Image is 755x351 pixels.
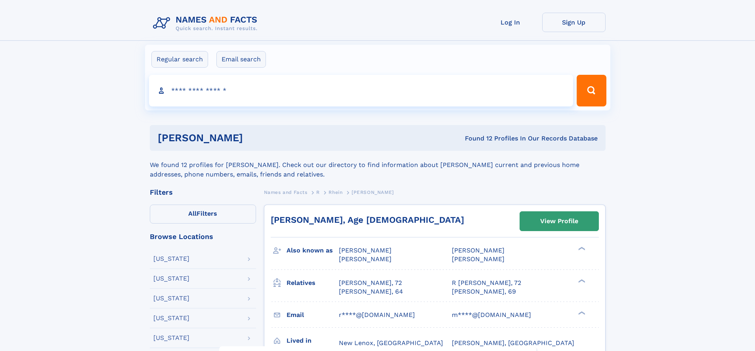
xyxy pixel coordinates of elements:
a: R [316,187,320,197]
div: [US_STATE] [153,275,189,282]
h3: Lived in [287,334,339,347]
div: Found 12 Profiles In Our Records Database [354,134,598,143]
span: New Lenox, [GEOGRAPHIC_DATA] [339,339,443,347]
label: Filters [150,205,256,224]
a: Names and Facts [264,187,308,197]
button: Search Button [577,75,606,106]
a: Sign Up [542,13,606,32]
div: ❯ [576,278,586,283]
div: Browse Locations [150,233,256,240]
div: ❯ [576,310,586,315]
div: [US_STATE] [153,256,189,262]
a: View Profile [520,212,598,231]
label: Email search [216,51,266,68]
a: Rhein [329,187,342,197]
div: [US_STATE] [153,335,189,341]
span: [PERSON_NAME] [452,255,505,263]
span: All [188,210,197,217]
div: View Profile [540,212,578,230]
div: We found 12 profiles for [PERSON_NAME]. Check out our directory to find information about [PERSON... [150,151,606,179]
h3: Also known as [287,244,339,257]
a: [PERSON_NAME], 64 [339,287,403,296]
img: Logo Names and Facts [150,13,264,34]
a: Log In [479,13,542,32]
span: [PERSON_NAME] [339,247,392,254]
h3: Email [287,308,339,322]
div: Filters [150,189,256,196]
span: Rhein [329,190,342,195]
div: [US_STATE] [153,295,189,302]
a: [PERSON_NAME], 72 [339,279,402,287]
span: [PERSON_NAME], [GEOGRAPHIC_DATA] [452,339,574,347]
a: R [PERSON_NAME], 72 [452,279,521,287]
h3: Relatives [287,276,339,290]
span: [PERSON_NAME] [452,247,505,254]
span: [PERSON_NAME] [339,255,392,263]
a: [PERSON_NAME], 69 [452,287,516,296]
div: [US_STATE] [153,315,189,321]
span: [PERSON_NAME] [352,190,394,195]
h1: [PERSON_NAME] [158,133,354,143]
input: search input [149,75,573,106]
label: Regular search [151,51,208,68]
div: ❯ [576,246,586,251]
a: [PERSON_NAME], Age [DEMOGRAPHIC_DATA] [271,215,464,225]
span: R [316,190,320,195]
